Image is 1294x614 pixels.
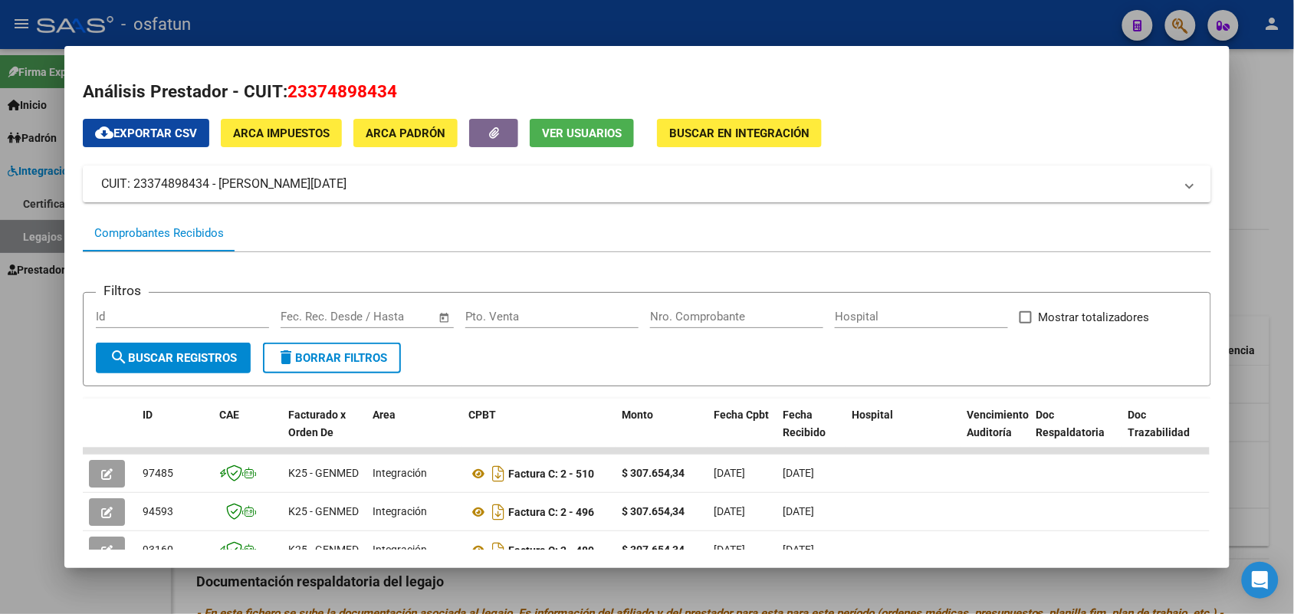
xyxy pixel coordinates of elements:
[714,467,745,479] span: [DATE]
[488,461,508,486] i: Descargar documento
[277,348,295,366] mat-icon: delete
[143,409,153,421] span: ID
[136,399,213,466] datatable-header-cell: ID
[961,399,1030,466] datatable-header-cell: Vencimiento Auditoría
[94,225,224,242] div: Comprobantes Recibidos
[508,506,594,518] strong: Factura C: 2 - 496
[288,467,359,479] span: K25 - GENMED
[714,505,745,517] span: [DATE]
[967,409,1029,438] span: Vencimiento Auditoría
[96,281,149,300] h3: Filtros
[287,81,397,101] span: 23374898434
[373,505,427,517] span: Integración
[288,505,359,517] span: K25 - GENMED
[373,543,427,556] span: Integración
[95,123,113,142] mat-icon: cloud_download
[356,310,431,323] input: Fecha fin
[622,543,685,556] strong: $ 307.654,34
[1030,399,1122,466] datatable-header-cell: Doc Respaldatoria
[281,310,343,323] input: Fecha inicio
[622,467,685,479] strong: $ 307.654,34
[282,399,366,466] datatable-header-cell: Facturado x Orden De
[366,399,462,466] datatable-header-cell: Area
[96,343,251,373] button: Buscar Registros
[435,309,453,327] button: Open calendar
[852,409,893,421] span: Hospital
[669,126,810,140] span: Buscar en Integración
[221,119,342,147] button: ARCA Impuestos
[1242,562,1279,599] div: Open Intercom Messenger
[622,505,685,517] strong: $ 307.654,34
[83,79,1210,105] h2: Análisis Prestador - CUIT:
[783,467,814,479] span: [DATE]
[777,399,846,466] datatable-header-cell: Fecha Recibido
[213,399,282,466] datatable-header-cell: CAE
[143,543,173,556] span: 93160
[622,409,653,421] span: Monto
[373,409,396,421] span: Area
[1122,399,1214,466] datatable-header-cell: Doc Trazabilidad
[101,175,1174,193] mat-panel-title: CUIT: 23374898434 - [PERSON_NAME][DATE]
[530,119,634,147] button: Ver Usuarios
[468,409,496,421] span: CPBT
[783,505,814,517] span: [DATE]
[219,409,239,421] span: CAE
[714,409,769,421] span: Fecha Cpbt
[1036,409,1105,438] span: Doc Respaldatoria
[277,351,387,365] span: Borrar Filtros
[783,543,814,556] span: [DATE]
[143,467,173,479] span: 97485
[708,399,777,466] datatable-header-cell: Fecha Cpbt
[616,399,708,466] datatable-header-cell: Monto
[1128,409,1190,438] span: Doc Trazabilidad
[263,343,401,373] button: Borrar Filtros
[233,126,330,140] span: ARCA Impuestos
[846,399,961,466] datatable-header-cell: Hospital
[110,348,128,366] mat-icon: search
[1038,308,1149,327] span: Mostrar totalizadores
[143,505,173,517] span: 94593
[508,468,594,480] strong: Factura C: 2 - 510
[288,409,346,438] span: Facturado x Orden De
[373,467,427,479] span: Integración
[288,543,359,556] span: K25 - GENMED
[95,126,197,140] span: Exportar CSV
[488,500,508,524] i: Descargar documento
[83,166,1210,202] mat-expansion-panel-header: CUIT: 23374898434 - [PERSON_NAME][DATE]
[366,126,445,140] span: ARCA Padrón
[542,126,622,140] span: Ver Usuarios
[488,538,508,563] i: Descargar documento
[508,544,594,557] strong: Factura C: 2 - 489
[83,119,209,147] button: Exportar CSV
[353,119,458,147] button: ARCA Padrón
[783,409,826,438] span: Fecha Recibido
[714,543,745,556] span: [DATE]
[462,399,616,466] datatable-header-cell: CPBT
[110,351,237,365] span: Buscar Registros
[657,119,822,147] button: Buscar en Integración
